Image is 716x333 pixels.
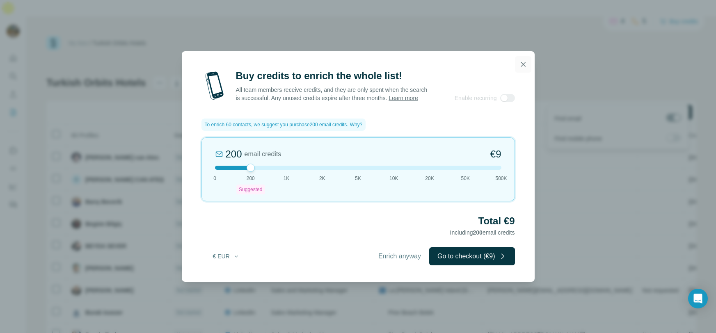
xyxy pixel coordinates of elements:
[490,148,501,161] span: €9
[213,175,216,182] span: 0
[205,121,348,128] span: To enrich 60 contacts, we suggest you purchase 200 email credits .
[247,175,255,182] span: 200
[236,86,428,102] p: All team members receive credits, and they are only spent when the search is successful. Any unus...
[429,247,515,265] button: Go to checkout (€9)
[355,175,361,182] span: 5K
[495,175,507,182] span: 500K
[319,175,325,182] span: 2K
[207,249,245,264] button: € EUR
[370,247,429,265] button: Enrich anyway
[688,289,708,308] div: Open Intercom Messenger
[389,95,418,101] a: Learn more
[450,229,515,236] span: Including email credits
[245,149,281,159] span: email credits
[455,94,497,102] span: Enable recurring
[461,175,470,182] span: 50K
[425,175,434,182] span: 20K
[284,175,290,182] span: 1K
[389,175,398,182] span: 10K
[201,214,515,228] h2: Total €9
[350,122,363,128] span: Why?
[378,251,421,261] span: Enrich anyway
[226,148,242,161] div: 200
[236,185,265,194] div: Suggested
[201,69,228,102] img: mobile-phone
[473,229,483,236] span: 200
